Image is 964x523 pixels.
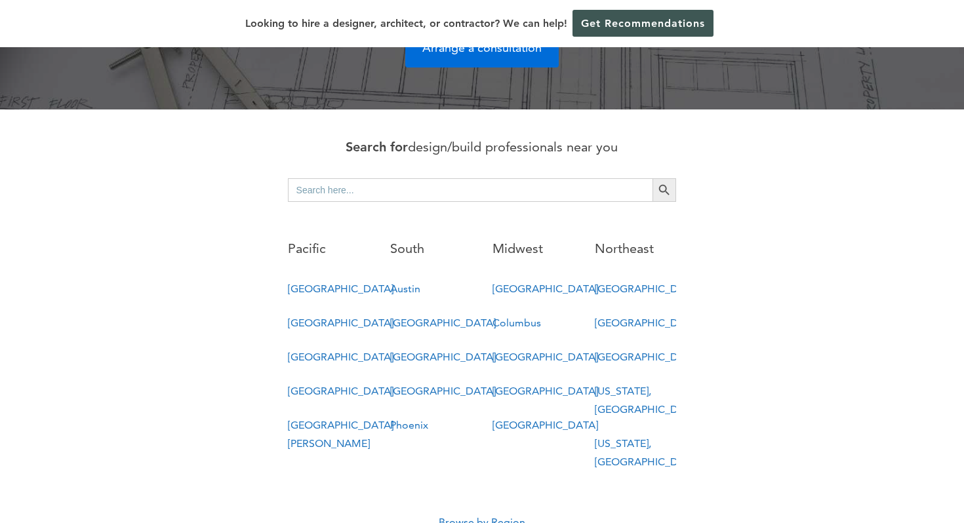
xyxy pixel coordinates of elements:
[595,351,700,363] a: [GEOGRAPHIC_DATA]
[390,317,496,329] a: [GEOGRAPHIC_DATA]
[405,28,559,68] a: Arrange a consultation
[288,282,393,295] a: [GEOGRAPHIC_DATA]
[288,419,393,450] a: [GEOGRAPHIC_DATA][PERSON_NAME]
[595,385,700,416] a: [US_STATE], [GEOGRAPHIC_DATA]
[492,237,574,260] p: Midwest
[288,317,393,329] a: [GEOGRAPHIC_DATA]
[657,183,672,197] svg: Search
[595,317,700,329] a: [GEOGRAPHIC_DATA]
[595,437,700,468] a: [US_STATE], [GEOGRAPHIC_DATA]
[390,282,420,295] a: Austin
[390,351,496,363] a: [GEOGRAPHIC_DATA]
[390,419,428,431] a: Phoenix
[390,237,472,260] p: South
[572,10,713,37] a: Get Recommendations
[492,282,598,295] a: [GEOGRAPHIC_DATA]
[492,419,598,431] a: [GEOGRAPHIC_DATA]
[288,237,369,260] p: Pacific
[288,136,677,159] p: design/build professionals near you
[492,385,598,397] a: [GEOGRAPHIC_DATA]
[595,237,676,260] p: Northeast
[595,282,700,295] a: [GEOGRAPHIC_DATA]
[390,385,496,397] a: [GEOGRAPHIC_DATA]
[288,385,393,397] a: [GEOGRAPHIC_DATA]
[288,178,653,202] input: Search here...
[346,139,408,155] strong: Search for
[492,351,598,363] a: [GEOGRAPHIC_DATA]
[288,351,393,363] a: [GEOGRAPHIC_DATA]
[492,317,541,329] a: Columbus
